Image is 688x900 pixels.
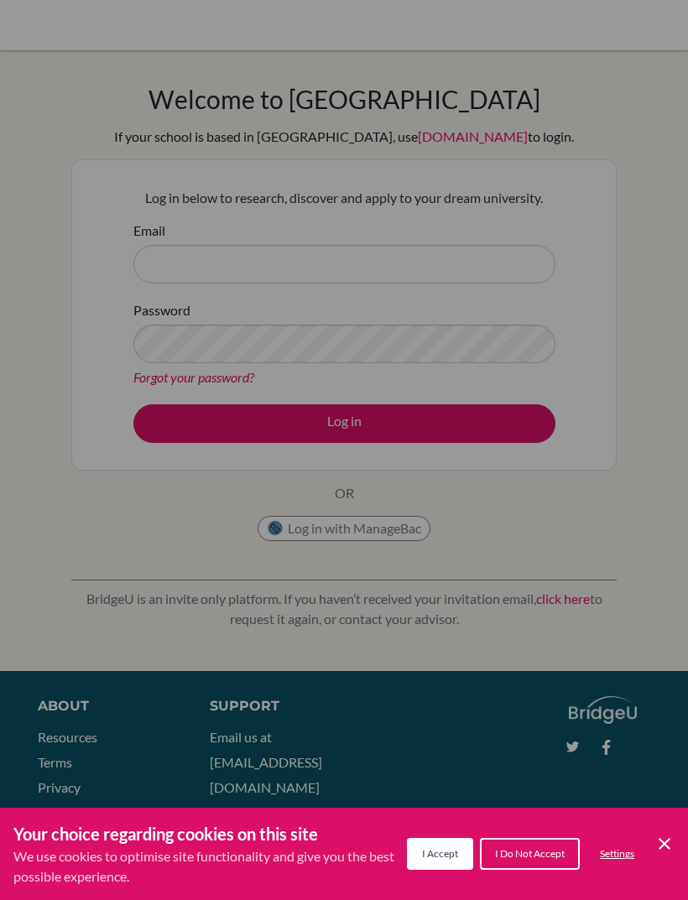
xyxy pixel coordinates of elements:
p: We use cookies to optimise site functionality and give you the best possible experience. [13,846,407,887]
span: Settings [600,847,634,860]
h3: Your choice regarding cookies on this site [13,821,407,846]
span: I Do Not Accept [495,847,565,860]
button: I Do Not Accept [480,838,580,870]
button: I Accept [407,838,473,870]
span: I Accept [422,847,458,860]
button: Settings [586,840,648,868]
button: Save and close [654,834,675,854]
